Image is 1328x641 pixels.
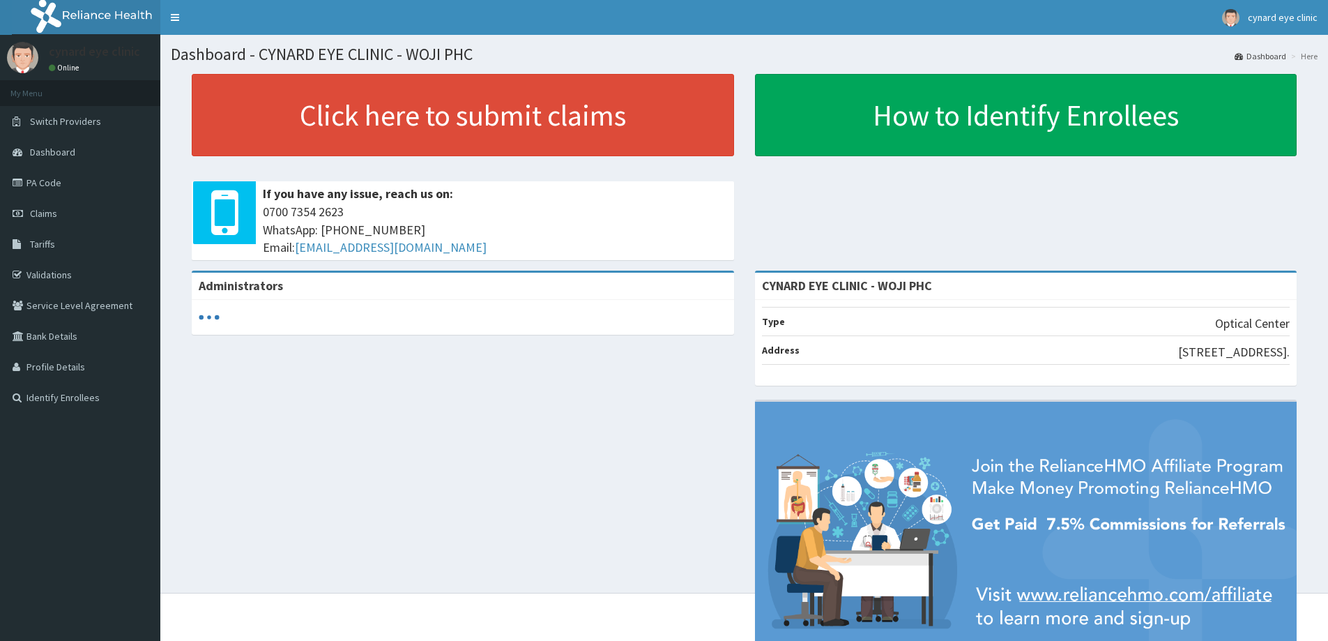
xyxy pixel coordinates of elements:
[49,45,140,58] p: cynard eye clinic
[762,315,785,328] b: Type
[762,344,800,356] b: Address
[199,307,220,328] svg: audio-loading
[1222,9,1239,27] img: User Image
[762,278,932,294] strong: CYNARD EYE CLINIC - WOJI PHC
[192,74,734,156] a: Click here to submit claims
[1248,11,1318,24] span: cynard eye clinic
[263,203,727,257] span: 0700 7354 2623 WhatsApp: [PHONE_NUMBER] Email:
[1178,343,1290,361] p: [STREET_ADDRESS].
[1215,315,1290,333] p: Optical Center
[263,186,453,202] b: If you have any issue, reach us on:
[30,207,57,220] span: Claims
[295,239,487,255] a: [EMAIL_ADDRESS][DOMAIN_NAME]
[49,63,82,73] a: Online
[7,42,38,73] img: User Image
[30,238,55,250] span: Tariffs
[30,146,75,158] span: Dashboard
[171,45,1318,63] h1: Dashboard - CYNARD EYE CLINIC - WOJI PHC
[1288,50,1318,62] li: Here
[1235,50,1286,62] a: Dashboard
[199,278,283,294] b: Administrators
[755,74,1297,156] a: How to Identify Enrollees
[30,115,101,128] span: Switch Providers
